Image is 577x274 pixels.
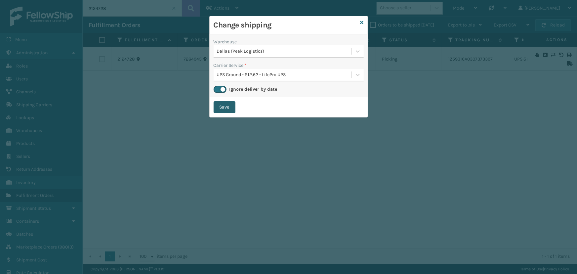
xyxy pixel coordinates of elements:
[214,38,237,45] label: Warehouse
[217,71,352,78] div: UPS Ground - $12.62 - LifePro UPS
[217,48,352,55] div: Dallas (Peak Logistics)
[214,101,235,113] button: Save
[214,20,358,30] h3: Change shipping
[229,86,277,92] label: Ignore deliver by date
[214,62,247,69] label: Carrier Service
